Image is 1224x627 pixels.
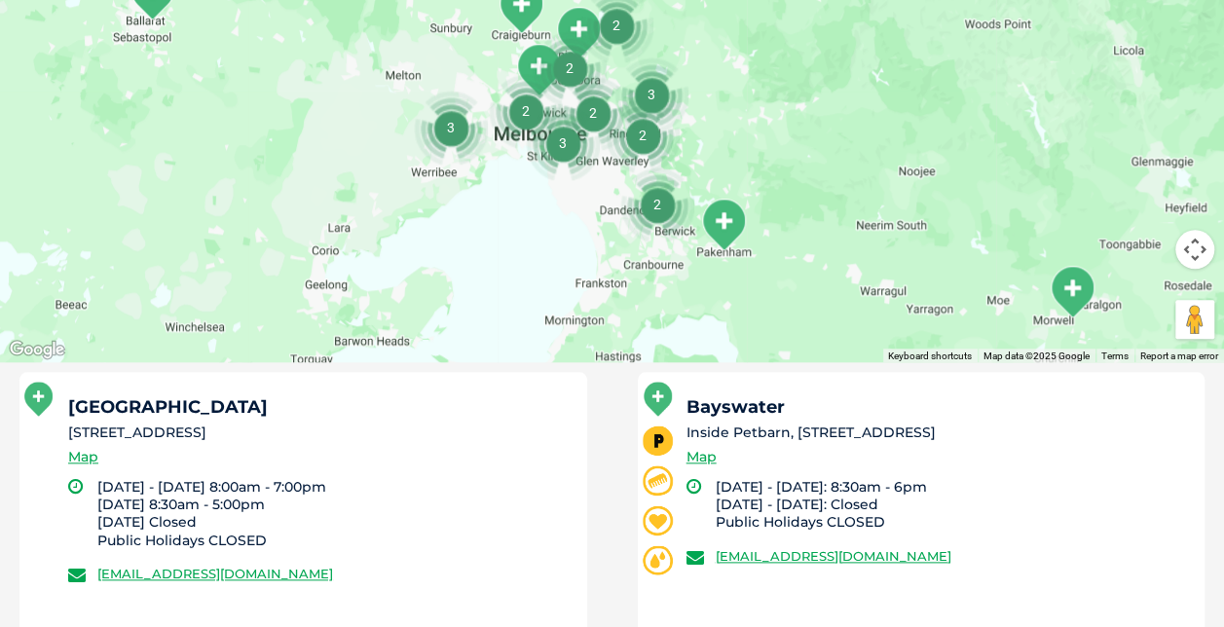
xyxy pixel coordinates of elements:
[533,31,607,105] div: 2
[554,6,603,59] div: South Morang
[686,446,717,468] a: Map
[888,350,972,363] button: Keyboard shortcuts
[686,398,1188,416] h5: Bayswater
[620,167,694,241] div: 2
[614,57,688,131] div: 3
[68,446,98,468] a: Map
[716,478,1188,532] li: [DATE] - [DATE]: 8:30am - 6pm [DATE] - [DATE]: Closed ﻿Public Holidays ﻿CLOSED
[68,398,570,416] h5: [GEOGRAPHIC_DATA]
[1175,300,1214,339] button: Drag Pegman onto the map to open Street View
[1140,350,1218,361] a: Report a map error
[716,548,951,564] a: [EMAIL_ADDRESS][DOMAIN_NAME]
[699,198,748,251] div: Pakenham
[983,350,1090,361] span: Map data ©2025 Google
[526,106,600,180] div: 3
[97,478,570,549] li: [DATE] - [DATE] 8:00am - 7:00pm [DATE] 8:30am - 5:00pm [DATE] Closed Public Holidays CLOSED
[1175,230,1214,269] button: Map camera controls
[514,43,563,96] div: Coburg
[1048,265,1096,318] div: Morwell
[606,98,680,172] div: 2
[97,566,333,581] a: [EMAIL_ADDRESS][DOMAIN_NAME]
[68,423,570,443] li: [STREET_ADDRESS]
[1101,350,1129,361] a: Terms (opens in new tab)
[489,74,563,148] div: 2
[5,337,69,362] img: Google
[686,423,1188,443] li: Inside Petbarn, [STREET_ADDRESS]
[414,91,488,165] div: 3
[5,337,69,362] a: Open this area in Google Maps (opens a new window)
